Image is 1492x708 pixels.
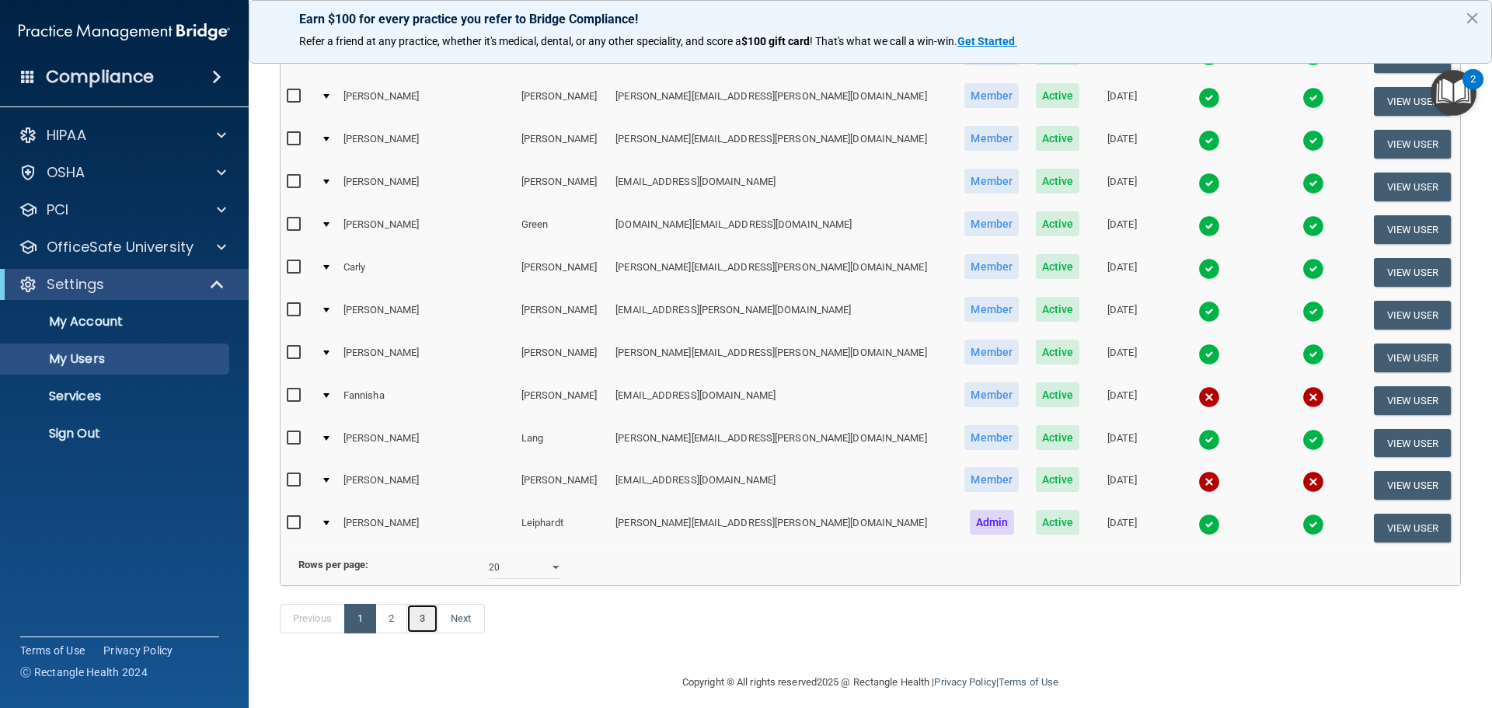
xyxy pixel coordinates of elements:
[515,464,609,507] td: [PERSON_NAME]
[47,201,68,219] p: PCI
[19,126,226,145] a: HIPAA
[1374,386,1451,415] button: View User
[587,657,1154,707] div: Copyright © All rights reserved 2025 @ Rectangle Health | |
[1374,215,1451,244] button: View User
[1036,297,1080,322] span: Active
[1036,83,1080,108] span: Active
[515,422,609,465] td: Lang
[957,35,1015,47] strong: Get Started
[1036,126,1080,151] span: Active
[1198,258,1220,280] img: tick.e7d51cea.svg
[1198,301,1220,323] img: tick.e7d51cea.svg
[515,294,609,337] td: [PERSON_NAME]
[934,676,995,688] a: Privacy Policy
[10,351,222,367] p: My Users
[1374,429,1451,458] button: View User
[515,507,609,549] td: Leiphardt
[515,166,609,208] td: [PERSON_NAME]
[609,294,956,337] td: [EMAIL_ADDRESS][PERSON_NAME][DOMAIN_NAME]
[609,208,956,251] td: [DOMAIN_NAME][EMAIL_ADDRESS][DOMAIN_NAME]
[1198,87,1220,109] img: tick.e7d51cea.svg
[20,643,85,658] a: Terms of Use
[1088,507,1156,549] td: [DATE]
[1302,215,1324,237] img: tick.e7d51cea.svg
[337,251,515,294] td: Carly
[515,208,609,251] td: Green
[1374,173,1451,201] button: View User
[1036,211,1080,236] span: Active
[1088,337,1156,379] td: [DATE]
[1374,471,1451,500] button: View User
[19,16,230,47] img: PMB logo
[609,464,956,507] td: [EMAIL_ADDRESS][DOMAIN_NAME]
[1302,471,1324,493] img: cross.ca9f0e7f.svg
[964,467,1019,492] span: Member
[337,379,515,422] td: Fannisha
[10,426,222,441] p: Sign Out
[47,275,104,294] p: Settings
[298,559,368,570] b: Rows per page:
[337,507,515,549] td: [PERSON_NAME]
[337,294,515,337] td: [PERSON_NAME]
[47,238,193,256] p: OfficeSafe University
[741,35,810,47] strong: $100 gift card
[1302,258,1324,280] img: tick.e7d51cea.svg
[103,643,173,658] a: Privacy Policy
[609,422,956,465] td: [PERSON_NAME][EMAIL_ADDRESS][PERSON_NAME][DOMAIN_NAME]
[964,211,1019,236] span: Member
[1431,70,1476,116] button: Open Resource Center, 2 new notifications
[19,163,226,182] a: OSHA
[10,314,222,330] p: My Account
[515,80,609,123] td: [PERSON_NAME]
[609,251,956,294] td: [PERSON_NAME][EMAIL_ADDRESS][PERSON_NAME][DOMAIN_NAME]
[280,604,345,633] a: Previous
[1302,301,1324,323] img: tick.e7d51cea.svg
[515,123,609,166] td: [PERSON_NAME]
[337,208,515,251] td: [PERSON_NAME]
[375,604,407,633] a: 2
[47,163,85,182] p: OSHA
[19,238,226,256] a: OfficeSafe University
[1198,471,1220,493] img: cross.ca9f0e7f.svg
[1036,254,1080,279] span: Active
[47,126,86,145] p: HIPAA
[299,35,741,47] span: Refer a friend at any practice, whether it's medical, dental, or any other speciality, and score a
[1302,87,1324,109] img: tick.e7d51cea.svg
[337,337,515,379] td: [PERSON_NAME]
[964,83,1019,108] span: Member
[20,664,148,680] span: Ⓒ Rectangle Health 2024
[964,425,1019,450] span: Member
[1302,344,1324,365] img: tick.e7d51cea.svg
[609,166,956,208] td: [EMAIL_ADDRESS][DOMAIN_NAME]
[10,389,222,404] p: Services
[1036,510,1080,535] span: Active
[1465,5,1480,30] button: Close
[1302,173,1324,194] img: tick.e7d51cea.svg
[970,510,1015,535] span: Admin
[609,80,956,123] td: [PERSON_NAME][EMAIL_ADDRESS][PERSON_NAME][DOMAIN_NAME]
[609,123,956,166] td: [PERSON_NAME][EMAIL_ADDRESS][PERSON_NAME][DOMAIN_NAME]
[337,422,515,465] td: [PERSON_NAME]
[1088,422,1156,465] td: [DATE]
[1302,130,1324,152] img: tick.e7d51cea.svg
[337,166,515,208] td: [PERSON_NAME]
[344,604,376,633] a: 1
[437,604,484,633] a: Next
[1036,340,1080,364] span: Active
[1198,344,1220,365] img: tick.e7d51cea.svg
[1036,467,1080,492] span: Active
[337,464,515,507] td: [PERSON_NAME]
[337,123,515,166] td: [PERSON_NAME]
[1036,169,1080,194] span: Active
[1374,87,1451,116] button: View User
[1088,379,1156,422] td: [DATE]
[1088,251,1156,294] td: [DATE]
[609,507,956,549] td: [PERSON_NAME][EMAIL_ADDRESS][PERSON_NAME][DOMAIN_NAME]
[964,382,1019,407] span: Member
[1088,294,1156,337] td: [DATE]
[1088,123,1156,166] td: [DATE]
[515,251,609,294] td: [PERSON_NAME]
[1302,429,1324,451] img: tick.e7d51cea.svg
[957,35,1017,47] a: Get Started
[1198,514,1220,535] img: tick.e7d51cea.svg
